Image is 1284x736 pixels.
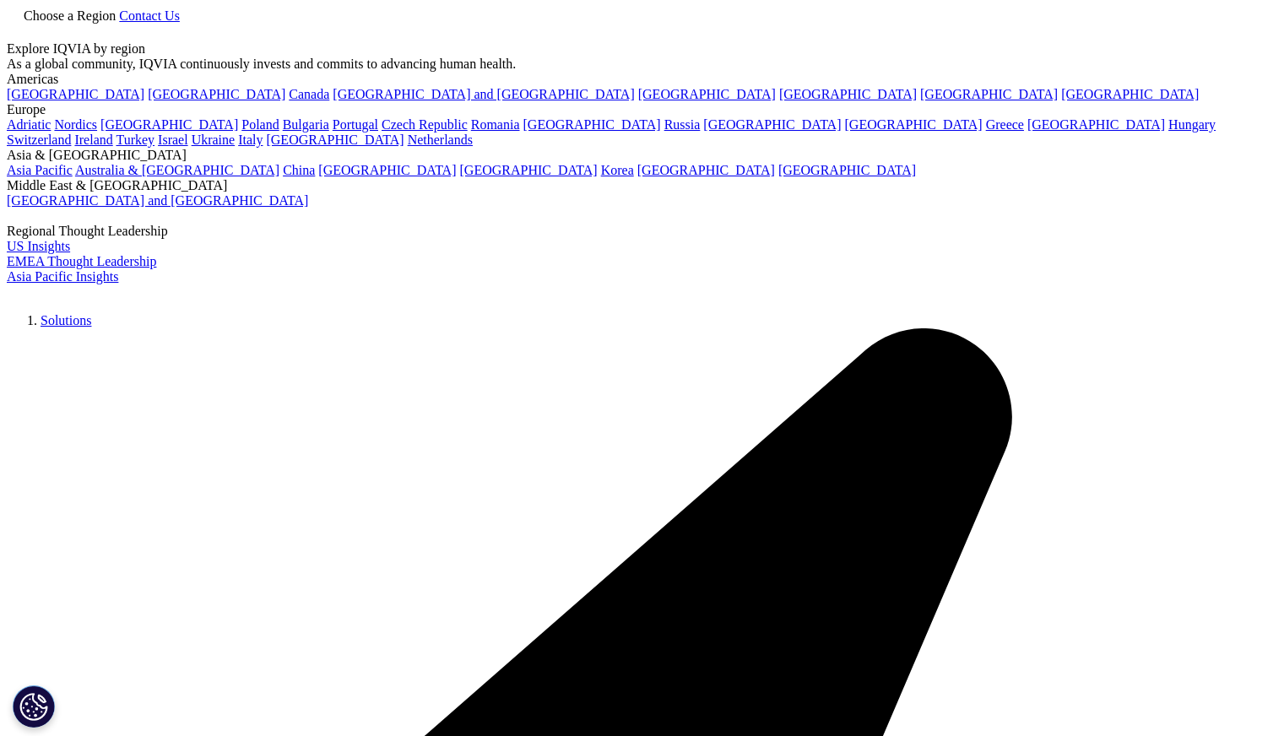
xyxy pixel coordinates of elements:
[333,117,378,132] a: Portugal
[289,87,329,101] a: Canada
[382,117,468,132] a: Czech Republic
[664,117,701,132] a: Russia
[7,117,51,132] a: Adriatic
[7,72,1277,87] div: Americas
[116,133,154,147] a: Turkey
[986,117,1024,132] a: Greece
[920,87,1058,101] a: [GEOGRAPHIC_DATA]
[7,87,144,101] a: [GEOGRAPHIC_DATA]
[266,133,404,147] a: [GEOGRAPHIC_DATA]
[24,8,116,23] span: Choose a Region
[7,239,70,253] a: US Insights
[333,87,634,101] a: [GEOGRAPHIC_DATA] and [GEOGRAPHIC_DATA]
[460,163,598,177] a: [GEOGRAPHIC_DATA]
[283,163,315,177] a: China
[158,133,188,147] a: Israel
[638,87,776,101] a: [GEOGRAPHIC_DATA]
[7,269,118,284] a: Asia Pacific Insights
[7,41,1277,57] div: Explore IQVIA by region
[408,133,473,147] a: Netherlands
[7,133,71,147] a: Switzerland
[318,163,456,177] a: [GEOGRAPHIC_DATA]
[74,133,112,147] a: Ireland
[7,193,308,208] a: [GEOGRAPHIC_DATA] and [GEOGRAPHIC_DATA]
[637,163,775,177] a: [GEOGRAPHIC_DATA]
[100,117,238,132] a: [GEOGRAPHIC_DATA]
[1027,117,1165,132] a: [GEOGRAPHIC_DATA]
[7,102,1277,117] div: Europe
[1168,117,1216,132] a: Hungary
[241,117,279,132] a: Poland
[7,224,1277,239] div: Regional Thought Leadership
[778,163,916,177] a: [GEOGRAPHIC_DATA]
[7,254,156,268] a: EMEA Thought Leadership
[7,163,73,177] a: Asia Pacific
[7,178,1277,193] div: Middle East & [GEOGRAPHIC_DATA]
[7,57,1277,72] div: As a global community, IQVIA continuously invests and commits to advancing human health.
[13,685,55,728] button: Cookies Settings
[523,117,661,132] a: [GEOGRAPHIC_DATA]
[1061,87,1199,101] a: [GEOGRAPHIC_DATA]
[779,87,917,101] a: [GEOGRAPHIC_DATA]
[703,117,841,132] a: [GEOGRAPHIC_DATA]
[238,133,263,147] a: Italy
[148,87,285,101] a: [GEOGRAPHIC_DATA]
[41,313,91,327] a: Solutions
[471,117,520,132] a: Romania
[54,117,97,132] a: Nordics
[75,163,279,177] a: Australia & [GEOGRAPHIC_DATA]
[283,117,329,132] a: Bulgaria
[192,133,236,147] a: Ukraine
[845,117,983,132] a: [GEOGRAPHIC_DATA]
[601,163,634,177] a: Korea
[119,8,180,23] a: Contact Us
[7,148,1277,163] div: Asia & [GEOGRAPHIC_DATA]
